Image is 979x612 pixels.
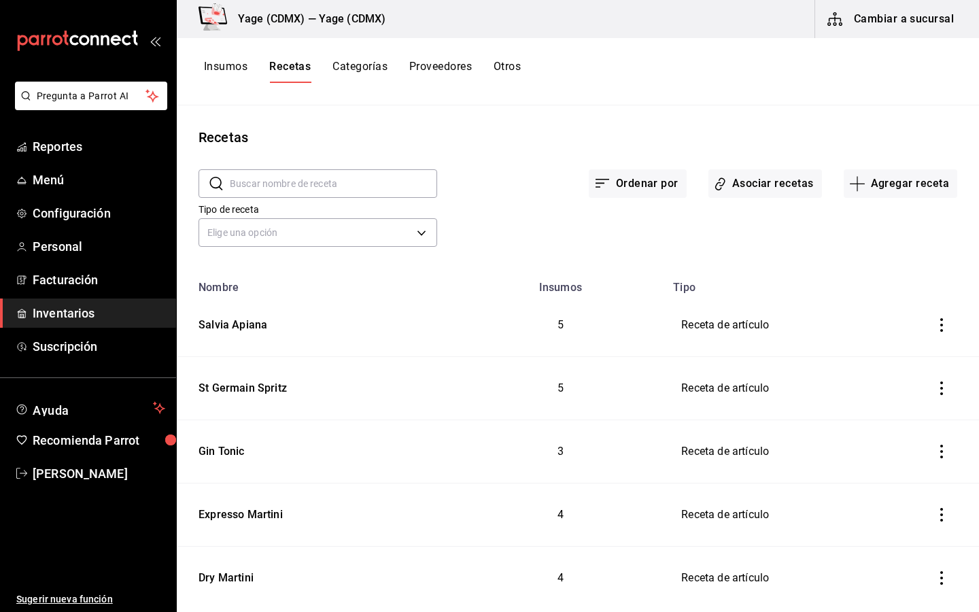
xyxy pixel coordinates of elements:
button: Proveedores [409,60,472,83]
label: Tipo de receta [199,205,437,214]
div: Elige una opción [199,218,437,247]
button: Categorías [332,60,388,83]
button: Asociar recetas [708,169,822,198]
div: Gin Tonic [193,439,245,460]
span: Reportes [33,137,165,156]
th: Tipo [665,273,909,294]
span: Pregunta a Parrot AI [37,89,146,103]
span: Ayuda [33,400,148,416]
div: St Germain Spritz [193,375,287,396]
button: Insumos [204,60,247,83]
div: Recetas [199,127,248,148]
a: Pregunta a Parrot AI [10,99,167,113]
span: Configuración [33,204,165,222]
span: Personal [33,237,165,256]
input: Buscar nombre de receta [230,170,437,197]
td: Receta de artículo [665,547,909,610]
span: 3 [557,445,564,458]
span: Inventarios [33,304,165,322]
th: Insumos [456,273,665,294]
td: Receta de artículo [665,420,909,483]
button: open_drawer_menu [150,35,160,46]
span: Suscripción [33,337,165,356]
button: Pregunta a Parrot AI [15,82,167,110]
div: Salvia Apiana [193,312,267,333]
td: Receta de artículo [665,483,909,547]
th: Nombre [177,273,456,294]
td: Receta de artículo [665,294,909,357]
span: 4 [557,508,564,521]
button: Recetas [269,60,311,83]
div: Expresso Martini [193,502,283,523]
button: Ordenar por [589,169,687,198]
span: 5 [557,318,564,331]
div: Dry Martini [193,565,254,586]
h3: Yage (CDMX) — Yage (CDMX) [227,11,385,27]
span: [PERSON_NAME] [33,464,165,483]
span: Facturación [33,271,165,289]
div: navigation tabs [204,60,521,83]
button: Otros [494,60,521,83]
span: 5 [557,381,564,394]
span: Recomienda Parrot [33,431,165,449]
button: Agregar receta [844,169,957,198]
span: 4 [557,571,564,584]
span: Sugerir nueva función [16,592,165,607]
span: Menú [33,171,165,189]
td: Receta de artículo [665,357,909,420]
